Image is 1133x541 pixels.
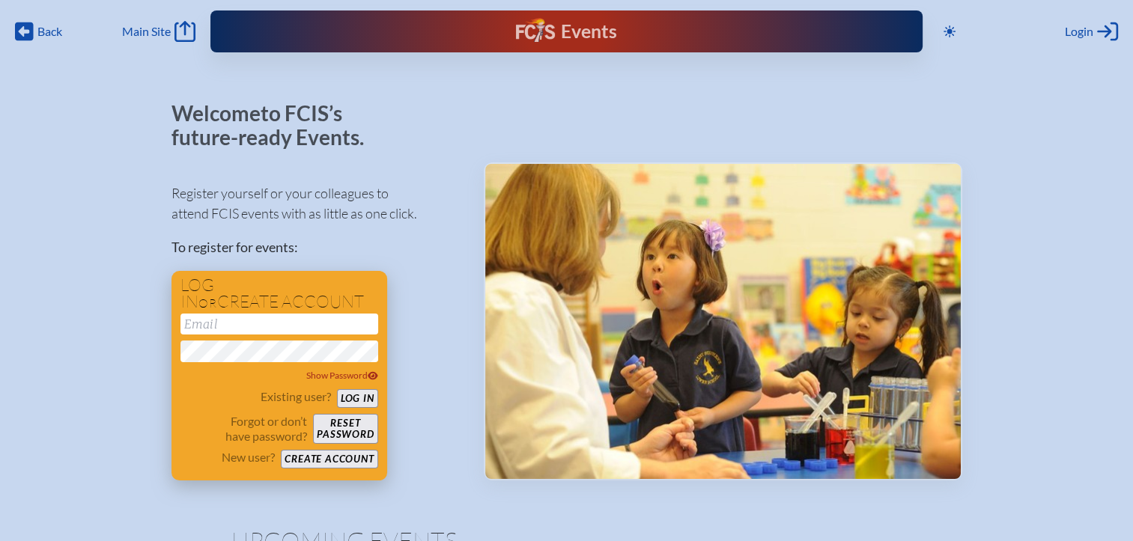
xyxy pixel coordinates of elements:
button: Create account [281,450,377,468]
button: Log in [337,389,378,408]
p: New user? [222,450,275,465]
p: Forgot or don’t have password? [180,414,308,444]
h1: Log in create account [180,277,378,311]
button: Resetpassword [313,414,377,444]
a: Main Site [122,21,195,42]
span: Main Site [122,24,171,39]
span: Login [1065,24,1093,39]
p: Register yourself or your colleagues to attend FCIS events with as little as one click. [171,183,460,224]
p: To register for events: [171,237,460,257]
img: Events [485,164,961,480]
div: FCIS Events — Future ready [413,18,720,45]
span: Show Password [306,370,378,381]
span: Back [37,24,62,39]
span: or [198,296,217,311]
input: Email [180,314,378,334]
p: Welcome to FCIS’s future-ready Events. [171,102,381,149]
p: Existing user? [261,389,331,404]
